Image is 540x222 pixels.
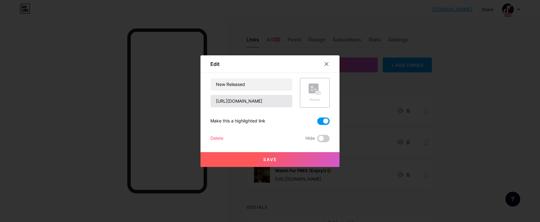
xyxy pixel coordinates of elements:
input: Title [211,78,292,91]
input: URL [211,95,292,107]
div: Edit [210,60,220,68]
div: Make this a highlighted link [210,117,265,125]
span: Save [263,157,277,162]
div: Picture [309,97,321,102]
div: Delete [210,135,223,142]
button: Save [200,152,340,167]
span: Hide [306,135,315,142]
